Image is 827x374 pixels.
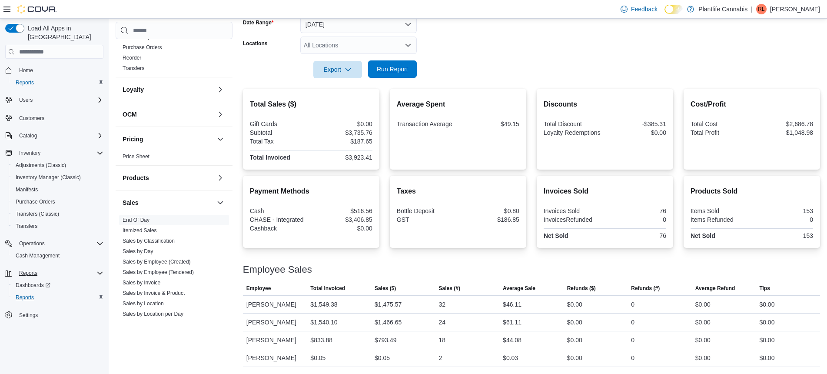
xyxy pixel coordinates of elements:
a: Customers [16,113,48,124]
span: Cash Management [16,252,60,259]
div: $0.00 [313,225,372,232]
a: Sales by Location per Day [123,311,183,317]
div: Total Profit [691,129,750,136]
span: Tips [759,285,770,292]
div: Bottle Deposit [397,207,456,214]
div: $2,686.78 [754,120,813,127]
div: Items Refunded [691,216,750,223]
h2: Discounts [544,99,666,110]
span: Customers [16,112,103,123]
div: $516.56 [313,207,372,214]
button: Adjustments (Classic) [9,159,107,171]
span: Sales by Day [123,248,153,255]
span: Total Invoiced [310,285,345,292]
div: 0 [631,299,634,310]
div: $3,406.85 [313,216,372,223]
div: Gift Cards [250,120,309,127]
a: Adjustments (Classic) [12,160,70,170]
div: 0 [631,353,634,363]
div: GST [397,216,456,223]
span: Transfers (Classic) [12,209,103,219]
h2: Total Sales ($) [250,99,372,110]
strong: Total Invoiced [250,154,290,161]
span: Users [19,97,33,104]
a: Itemized Sales [123,227,157,234]
button: Transfers (Classic) [9,208,107,220]
span: Sales (#) [439,285,460,292]
span: Reports [12,292,103,303]
div: Cash [250,207,309,214]
div: $0.00 [567,353,582,363]
div: $187.65 [313,138,372,145]
a: Sales by Invoice [123,280,160,286]
a: Manifests [12,184,41,195]
span: Reports [16,268,103,278]
div: $1,549.38 [310,299,337,310]
div: 76 [607,207,666,214]
button: Loyalty [215,84,226,95]
a: Sales by Location [123,301,164,307]
div: Items Sold [691,207,750,214]
span: Transfers [16,223,37,230]
a: Cash Management [12,250,63,261]
div: $0.00 [567,335,582,345]
div: 153 [754,207,813,214]
div: [PERSON_NAME] [243,331,307,349]
div: $49.15 [460,120,519,127]
a: Reorder [123,55,141,61]
button: Home [2,64,107,77]
button: Loyalty [123,85,213,94]
h3: Employee Sales [243,264,312,275]
div: Sales [116,215,232,364]
span: Employee [246,285,271,292]
span: Reports [12,77,103,88]
button: Inventory [2,147,107,159]
span: Export [319,61,357,78]
button: Reports [16,268,41,278]
h3: Pricing [123,135,143,144]
button: Sales [123,198,213,207]
span: Purchase Orders [123,44,162,51]
a: Sales by Day [123,248,153,254]
img: Cova [17,5,56,13]
label: Date Range [243,19,274,26]
span: Reorder [123,54,141,61]
button: Products [215,173,226,183]
span: Users [16,95,103,105]
div: $3,923.41 [313,154,372,161]
span: Operations [16,238,103,249]
div: $1,540.10 [310,317,337,327]
span: Manifests [16,186,38,193]
div: Invoices Sold [544,207,603,214]
span: Feedback [631,5,658,13]
div: Pricing [116,151,232,165]
span: Run Report [377,65,408,73]
div: Cashback [250,225,309,232]
button: Inventory Manager (Classic) [9,171,107,184]
button: Customers [2,111,107,124]
h3: Products [123,174,149,182]
button: [DATE] [300,16,417,33]
span: Transfers (Classic) [16,210,59,217]
div: 18 [439,335,446,345]
button: Manifests [9,184,107,196]
div: $0.00 [567,299,582,310]
a: Inventory Manager (Classic) [12,172,84,183]
a: Feedback [617,0,661,18]
div: $0.00 [695,317,711,327]
button: Reports [9,77,107,89]
h2: Cost/Profit [691,99,813,110]
div: $833.88 [310,335,332,345]
div: [PERSON_NAME] [243,314,307,331]
button: Inventory [16,148,44,158]
a: Home [16,65,37,76]
div: 2 [439,353,442,363]
div: Total Discount [544,120,603,127]
div: $186.85 [460,216,519,223]
span: Inventory [16,148,103,158]
a: Dashboards [12,280,54,291]
span: Sales by Invoice & Product [123,290,185,297]
span: Refunds ($) [567,285,596,292]
a: Transfers [123,65,144,71]
div: Total Tax [250,138,309,145]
